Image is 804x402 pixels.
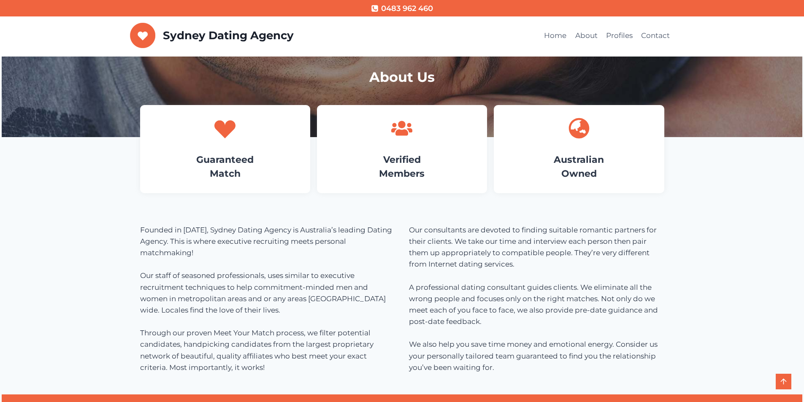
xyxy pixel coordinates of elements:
a: Home [540,26,571,46]
a: AustralianOwned [554,154,604,179]
a: Contact [637,26,674,46]
p: Founded in [DATE], Sydney Dating Agency is Australia’s leading Dating Agency. This is where execu... [140,224,395,373]
a: 0483 962 460 [371,3,433,15]
a: Sydney Dating Agency [130,23,294,48]
h1: About Us [140,67,664,87]
nav: Primary Navigation [540,26,674,46]
img: Sydney Dating Agency [130,23,156,48]
span: 0483 962 460 [381,3,433,15]
a: About [571,26,601,46]
a: GuaranteedMatch [196,154,254,179]
a: Profiles [602,26,637,46]
p: Sydney Dating Agency [163,29,294,42]
a: Scroll to top [776,374,791,389]
a: VerifiedMembers [379,154,425,179]
p: Our consultants are devoted to finding suitable romantic partners for their clients. We take our ... [409,224,664,373]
